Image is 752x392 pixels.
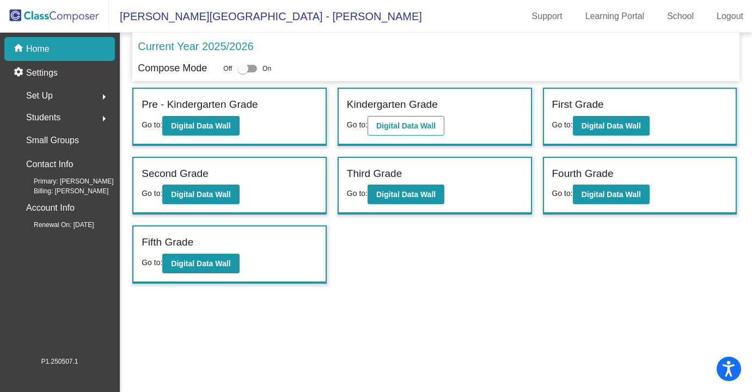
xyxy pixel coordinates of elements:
span: Go to: [347,189,368,198]
span: Billing: [PERSON_NAME] [16,186,108,196]
b: Digital Data Wall [582,190,641,199]
p: Account Info [26,200,75,216]
label: Third Grade [347,166,402,182]
button: Digital Data Wall [162,116,239,136]
span: Go to: [142,189,162,198]
a: School [658,8,702,25]
button: Digital Data Wall [573,116,650,136]
button: Digital Data Wall [368,116,444,136]
b: Digital Data Wall [171,259,230,268]
b: Digital Data Wall [171,190,230,199]
label: Fifth Grade [142,235,193,250]
span: Students [26,110,60,125]
p: Contact Info [26,157,73,172]
label: Second Grade [142,166,209,182]
p: Current Year 2025/2026 [138,38,253,54]
span: Renewal On: [DATE] [16,220,94,230]
button: Digital Data Wall [162,185,239,204]
span: Go to: [347,120,368,129]
b: Digital Data Wall [376,121,436,130]
p: Compose Mode [138,61,207,76]
span: [PERSON_NAME][GEOGRAPHIC_DATA] - [PERSON_NAME] [109,8,422,25]
span: Go to: [142,258,162,267]
span: Go to: [552,120,573,129]
label: Kindergarten Grade [347,97,438,113]
label: First Grade [552,97,604,113]
b: Digital Data Wall [376,190,436,199]
mat-icon: home [13,42,26,56]
span: Primary: [PERSON_NAME] [16,176,114,186]
span: Off [223,64,232,73]
p: Home [26,42,50,56]
mat-icon: arrow_right [97,90,111,103]
button: Digital Data Wall [162,254,239,273]
span: Go to: [552,189,573,198]
span: Set Up [26,88,53,103]
span: Go to: [142,120,162,129]
a: Support [523,8,571,25]
p: Settings [26,66,58,79]
a: Learning Portal [577,8,653,25]
span: On [262,64,271,73]
button: Digital Data Wall [368,185,444,204]
b: Digital Data Wall [171,121,230,130]
label: Fourth Grade [552,166,614,182]
button: Digital Data Wall [573,185,650,204]
p: Small Groups [26,133,79,148]
label: Pre - Kindergarten Grade [142,97,258,113]
a: Logout [708,8,752,25]
mat-icon: arrow_right [97,112,111,125]
mat-icon: settings [13,66,26,79]
b: Digital Data Wall [582,121,641,130]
